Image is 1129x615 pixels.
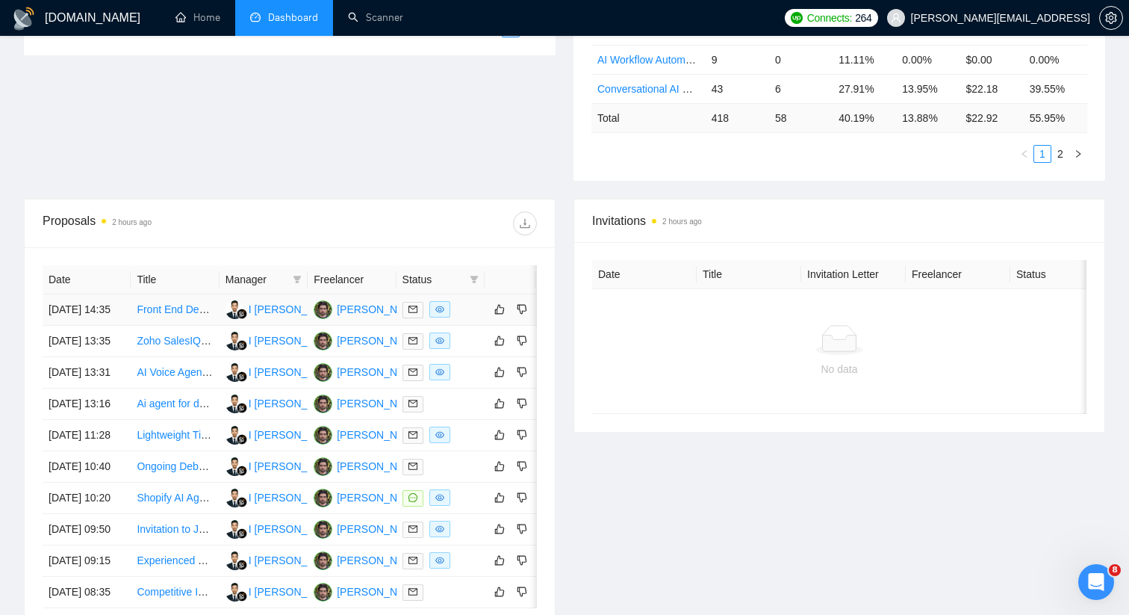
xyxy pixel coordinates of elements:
[513,363,531,381] button: dislike
[314,520,332,539] img: TF
[517,335,527,347] span: dislike
[237,560,247,570] img: gigradar-bm.png
[226,397,429,409] a: IGI [PERSON_NAME] [PERSON_NAME]
[226,426,244,445] img: IG
[514,217,536,229] span: download
[226,363,244,382] img: IG
[662,217,702,226] time: 2 hours ago
[314,522,423,534] a: TF[PERSON_NAME]
[226,585,429,597] a: IGI [PERSON_NAME] [PERSON_NAME]
[348,11,403,24] a: searchScanner
[791,12,803,24] img: upwork-logo.png
[249,552,429,569] div: I [PERSON_NAME] [PERSON_NAME]
[1016,145,1033,163] li: Previous Page
[131,326,219,357] td: Zoho SalesIQ Chatbot Developer Needed
[491,426,508,444] button: like
[435,336,444,345] span: eye
[137,586,441,598] a: Competitive Intelligence Automation – [DOMAIN_NAME] (or N8N)
[491,395,508,412] button: like
[314,428,423,440] a: TF[PERSON_NAME]
[513,457,531,475] button: dislike
[697,260,801,289] th: Title
[314,303,423,315] a: TF[PERSON_NAME]
[314,551,332,570] img: TF
[237,528,247,539] img: gigradar-bm.png
[226,491,429,503] a: IGI [PERSON_NAME] [PERSON_NAME]
[1052,146,1069,162] a: 2
[408,399,417,408] span: mail
[137,303,414,315] a: Front End Developer for AI Foundation Model RAG Platform
[314,334,423,346] a: TF[PERSON_NAME]
[43,294,131,326] td: [DATE] 14:35
[314,395,332,413] img: TF
[337,364,423,380] div: [PERSON_NAME]
[484,19,502,37] button: left
[226,271,287,288] span: Manager
[314,363,332,382] img: TF
[337,301,423,318] div: [PERSON_NAME]
[520,19,538,37] button: right
[1024,45,1087,74] td: 0.00%
[855,10,871,26] span: 264
[494,523,505,535] span: like
[402,271,464,288] span: Status
[769,103,833,132] td: 58
[517,429,527,441] span: dislike
[131,357,219,389] td: AI Voice Agent - QUICK TURNAROUND NEEDED
[517,492,527,504] span: dislike
[597,54,776,66] a: AI Workflow Automation (Client Filters)
[314,332,332,350] img: TF
[337,521,423,537] div: [PERSON_NAME]
[435,493,444,502] span: eye
[1033,145,1051,163] li: 1
[513,300,531,318] button: dislike
[137,429,431,441] a: Lightweight Time Series Forecasting Model with n8n Integration
[337,552,423,569] div: [PERSON_NAME]
[801,260,906,289] th: Invitation Letter
[408,587,417,596] span: mail
[1034,146,1051,162] a: 1
[226,303,429,315] a: IGI [PERSON_NAME] [PERSON_NAME]
[408,368,417,377] span: mail
[517,366,527,378] span: dislike
[249,395,429,412] div: I [PERSON_NAME] [PERSON_NAME]
[314,585,423,597] a: TF[PERSON_NAME]
[513,520,531,538] button: dislike
[517,523,527,535] span: dislike
[517,460,527,472] span: dislike
[706,74,769,103] td: 43
[513,426,531,444] button: dislike
[769,45,833,74] td: 0
[249,489,429,506] div: I [PERSON_NAME] [PERSON_NAME]
[249,364,429,380] div: I [PERSON_NAME] [PERSON_NAME]
[337,395,423,412] div: [PERSON_NAME]
[43,514,131,546] td: [DATE] 09:50
[1099,6,1123,30] button: setting
[591,103,706,132] td: Total
[896,74,960,103] td: 13.95%
[12,7,36,31] img: logo
[833,74,896,103] td: 27.91%
[491,457,508,475] button: like
[137,554,429,566] a: Experienced DevOps Engineer for On-Prem OSS Server Stack
[513,395,531,412] button: dislike
[494,335,505,347] span: like
[226,365,429,377] a: IGI [PERSON_NAME] [PERSON_NAME]
[435,305,444,314] span: eye
[314,489,332,507] img: TF
[314,426,332,445] img: TF
[467,268,482,291] span: filter
[131,483,219,514] td: Shopify AI Agent for Automated Product Placement (Expert Only, Fast Turnaround)
[1069,145,1087,163] button: right
[494,492,505,504] span: like
[131,294,219,326] td: Front End Developer for AI Foundation Model RAG Platform
[833,103,896,132] td: 40.19 %
[517,303,527,315] span: dislike
[249,584,429,600] div: I [PERSON_NAME] [PERSON_NAME]
[249,333,429,349] div: I [PERSON_NAME] [PERSON_NAME]
[592,211,1086,230] span: Invitations
[137,460,419,472] a: Ongoing Debugging and Improvements of Agentic AI Product
[337,427,423,443] div: [PERSON_NAME]
[337,584,423,600] div: [PERSON_NAME]
[408,525,417,534] span: mail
